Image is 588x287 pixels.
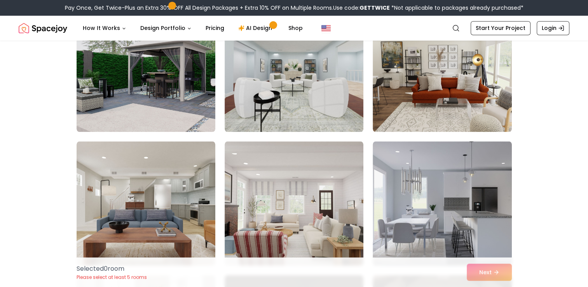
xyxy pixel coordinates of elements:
[77,7,215,132] img: Room room-28
[373,7,511,132] img: Room room-30
[373,141,511,266] img: Room room-33
[77,274,147,280] p: Please select at least 5 rooms
[321,23,331,33] img: United States
[333,4,390,12] span: Use code:
[471,21,530,35] a: Start Your Project
[65,4,523,12] div: Pay Once, Get Twice-Plus an Extra 30% OFF All Design Packages + Extra 10% OFF on Multiple Rooms.
[134,20,198,36] button: Design Portfolio
[19,16,569,40] nav: Global
[77,264,147,273] p: Selected 0 room
[390,4,523,12] span: *Not applicable to packages already purchased*
[19,20,67,36] img: Spacejoy Logo
[199,20,230,36] a: Pricing
[77,20,133,36] button: How It Works
[19,20,67,36] a: Spacejoy
[225,7,363,132] img: Room room-29
[77,141,215,266] img: Room room-31
[77,20,309,36] nav: Main
[232,20,281,36] a: AI Design
[225,141,363,266] img: Room room-32
[282,20,309,36] a: Shop
[359,4,390,12] b: GETTWICE
[537,21,569,35] a: Login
